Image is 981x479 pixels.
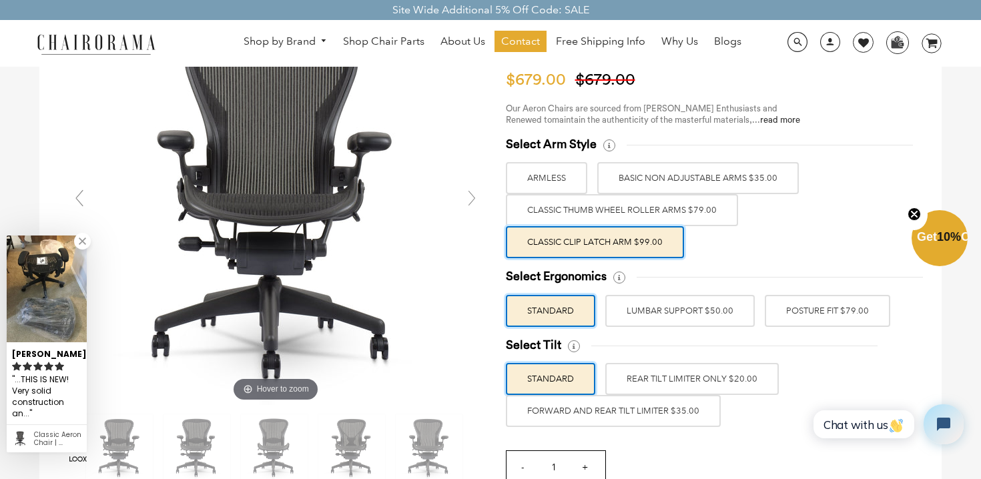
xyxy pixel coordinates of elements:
svg: rating icon full [33,362,43,371]
img: WhatsApp_Image_2024-07-12_at_16.23.01.webp [887,32,908,52]
label: FORWARD AND REAR TILT LIMITER $35.00 [506,395,721,427]
svg: rating icon full [23,362,32,371]
span: Free Shipping Info [556,35,645,49]
svg: rating icon full [55,362,64,371]
a: read more [760,115,800,124]
label: Classic Thumb Wheel Roller Arms $79.00 [506,194,738,226]
a: Shop Chair Parts [336,31,431,52]
span: $679.00 [575,72,642,88]
a: Contact [495,31,547,52]
span: About Us [440,35,485,49]
span: Contact [501,35,540,49]
img: DSC_4288_grande.jpg [75,5,476,405]
iframe: Tidio Chat [799,393,975,456]
div: Classic Aeron Chair | Black | Size B (Renewed) [34,431,81,447]
span: $679.00 [506,72,573,88]
label: BASIC NON ADJUSTABLE ARMS $35.00 [597,162,799,194]
svg: rating icon full [12,362,21,371]
svg: rating icon full [44,362,53,371]
span: Select Ergonomics [506,269,607,284]
a: About Us [434,31,492,52]
span: 10% [937,230,961,244]
span: Get Off [917,230,978,244]
label: POSTURE FIT $79.00 [765,295,890,327]
label: STANDARD [506,295,595,327]
label: ARMLESS [506,162,587,194]
a: Hover to zoom [75,197,476,210]
button: Close teaser [901,199,928,230]
div: Get10%OffClose teaser [912,211,968,268]
span: Shop Chair Parts [343,35,424,49]
a: Why Us [655,31,705,52]
a: Blogs [707,31,748,52]
span: Blogs [714,35,741,49]
a: Free Shipping Info [549,31,652,52]
label: LUMBAR SUPPORT $50.00 [605,295,755,327]
span: Select Tilt [506,338,561,353]
label: Classic Clip Latch Arm $99.00 [506,226,684,258]
img: chairorama [29,32,163,55]
div: [PERSON_NAME] [12,344,81,360]
span: maintain the authenticity of the masterful materials,... [552,115,800,124]
label: REAR TILT LIMITER ONLY $20.00 [605,363,779,395]
span: Select Arm Style [506,137,597,152]
span: Why Us [661,35,698,49]
label: STANDARD [506,363,595,395]
nav: DesktopNavigation [220,31,765,55]
div: ...THIS IS NEW! Very solid construction and assembly way easy using the included wrench... [12,373,81,421]
img: Greg M. review of Classic Aeron Chair | Black | Size B (Renewed) [7,235,87,342]
span: Our Aeron Chairs are sourced from [PERSON_NAME] Enthusiasts and Renewed to [506,104,777,124]
a: Shop by Brand [237,31,334,52]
